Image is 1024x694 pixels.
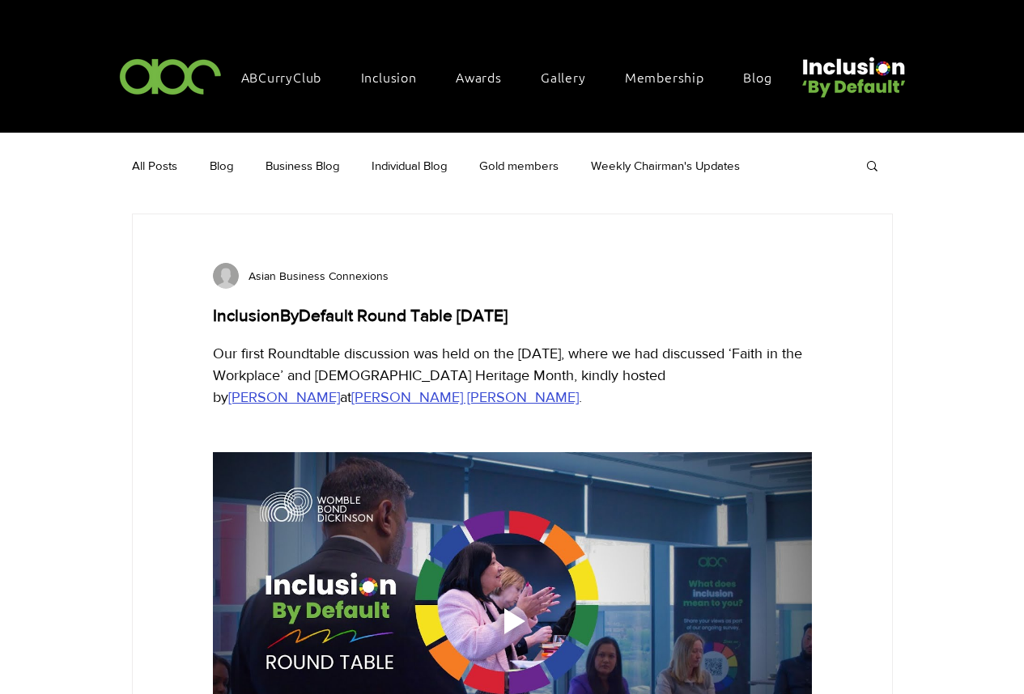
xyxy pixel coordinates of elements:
a: Blog [210,157,233,174]
a: Membership [617,60,729,94]
span: Gallery [541,68,586,86]
span: Inclusion [361,68,417,86]
a: Weekly Chairman's Updates [591,157,740,174]
img: ABC-Logo-Blank-Background-01-01-2.png [115,52,227,99]
a: Business Blog [266,157,339,174]
div: Awards [448,60,526,94]
img: Untitled design (22).png [797,44,908,99]
a: Individual Blog [372,157,447,174]
a: All Posts [132,157,177,174]
a: [PERSON_NAME] [PERSON_NAME] [351,389,579,405]
span: at [340,389,351,405]
a: [PERSON_NAME] [228,389,340,405]
a: Gold members [479,157,559,174]
div: Inclusion [353,60,441,94]
span: Our first Roundtable discussion was held on the [DATE], where we had discussed ‘Faith in the Work... [213,345,806,405]
span: Membership [625,68,704,86]
a: Gallery [533,60,610,94]
span: Awards [456,68,502,86]
nav: Site [233,60,797,94]
a: Blog [735,60,796,94]
span: ABCurryClub [241,68,322,86]
a: ABCurryClub [233,60,346,94]
span: Blog [743,68,771,86]
div: Search [865,159,880,171]
h1: InclusionByDefault Round Table [DATE] [213,303,812,327]
span: . [579,389,582,405]
nav: Blog [130,133,848,197]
